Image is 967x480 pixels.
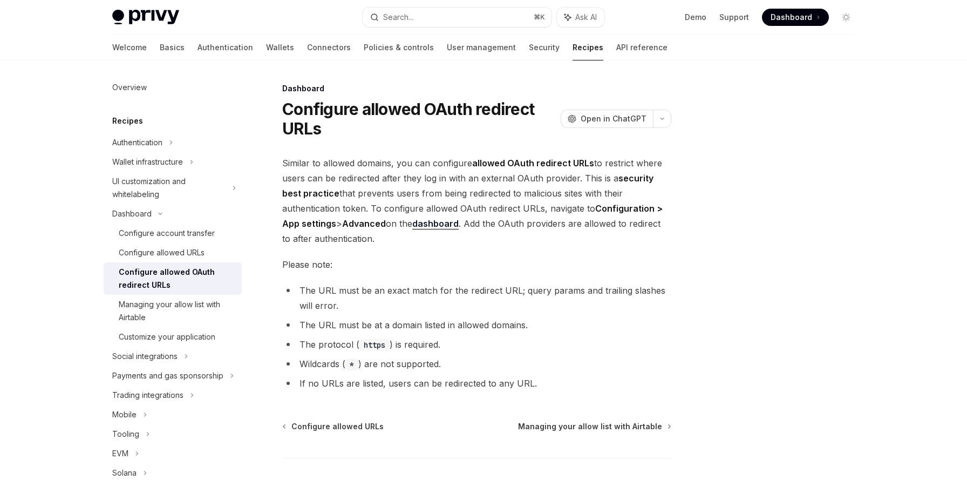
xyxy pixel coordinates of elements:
a: Basics [160,35,185,60]
li: The protocol ( ) is required. [282,337,671,352]
div: Trading integrations [112,389,183,402]
div: Configure allowed URLs [119,246,205,259]
a: Configure allowed URLs [104,243,242,262]
div: UI customization and whitelabeling [112,175,226,201]
div: Search... [383,11,413,24]
button: Ask AI [557,8,604,27]
span: Configure allowed URLs [291,421,384,432]
button: Open in ChatGPT [561,110,653,128]
span: Managing your allow list with Airtable [518,421,662,432]
div: Overview [112,81,147,94]
a: Wallets [266,35,294,60]
li: The URL must be an exact match for the redirect URL; query params and trailing slashes will error. [282,283,671,313]
a: Dashboard [762,9,829,26]
a: Connectors [307,35,351,60]
a: Customize your application [104,327,242,347]
li: The URL must be at a domain listed in allowed domains. [282,317,671,333]
div: Tooling [112,428,139,441]
h5: Recipes [112,114,143,127]
div: Social integrations [112,350,178,363]
a: Support [719,12,749,23]
a: Policies & controls [364,35,434,60]
button: Toggle dark mode [837,9,855,26]
span: Similar to allowed domains, you can configure to restrict where users can be redirected after the... [282,156,671,246]
a: Configure account transfer [104,224,242,243]
a: Configure allowed URLs [283,421,384,432]
div: Authentication [112,136,162,149]
strong: allowed OAuth redirect URLs [472,158,594,168]
a: Configure allowed OAuth redirect URLs [104,262,242,295]
a: dashboard [412,218,459,229]
a: Overview [104,78,242,97]
a: Managing your allow list with Airtable [518,421,670,432]
code: https [359,339,390,351]
div: EVM [112,447,128,460]
li: If no URLs are listed, users can be redirected to any URL. [282,376,671,391]
div: Configure account transfer [119,227,215,240]
button: Search...⌘K [363,8,551,27]
span: Open in ChatGPT [581,113,646,124]
strong: Advanced [342,218,386,229]
li: Wildcards ( ) are not supported. [282,356,671,371]
img: light logo [112,10,179,25]
div: Payments and gas sponsorship [112,369,223,382]
span: Please note: [282,257,671,272]
h1: Configure allowed OAuth redirect URLs [282,99,556,138]
a: Authentication [198,35,253,60]
a: User management [447,35,516,60]
span: Ask AI [575,12,597,23]
a: Security [529,35,560,60]
div: Dashboard [282,83,671,94]
a: Managing your allow list with Airtable [104,295,242,327]
a: Welcome [112,35,147,60]
div: Managing your allow list with Airtable [119,298,235,324]
a: API reference [616,35,668,60]
div: Dashboard [112,207,152,220]
div: Mobile [112,408,137,421]
div: Solana [112,467,137,479]
div: Customize your application [119,330,215,343]
span: ⌘ K [534,13,545,22]
span: Dashboard [771,12,812,23]
a: Recipes [573,35,603,60]
div: Configure allowed OAuth redirect URLs [119,266,235,292]
div: Wallet infrastructure [112,156,183,168]
a: Demo [685,12,706,23]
